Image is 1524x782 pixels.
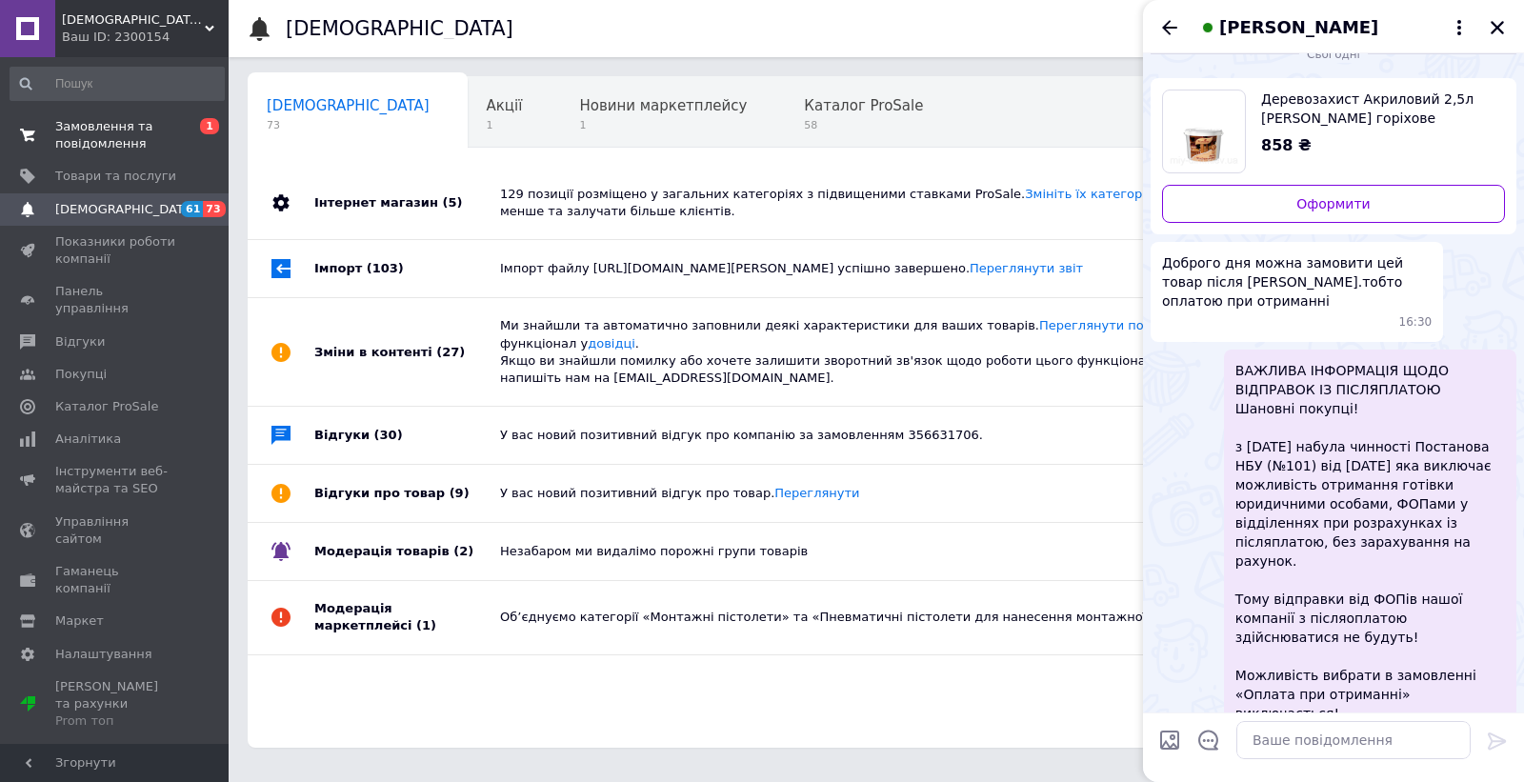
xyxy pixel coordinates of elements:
[436,345,465,359] span: (27)
[286,17,513,40] h1: [DEMOGRAPHIC_DATA]
[55,678,176,731] span: [PERSON_NAME] та рахунки
[442,195,462,210] span: (5)
[314,465,500,522] div: Відгуки про товар
[314,523,500,580] div: Модерація товарів
[1039,318,1173,332] a: Переглянути позиції
[200,118,219,134] span: 1
[267,97,430,114] span: [DEMOGRAPHIC_DATA]
[55,712,176,730] div: Prom топ
[1219,15,1378,40] span: [PERSON_NAME]
[500,543,1295,560] div: Незабаром ми видалімо порожні групи товарів
[55,513,176,548] span: Управління сайтом
[55,431,121,448] span: Аналітика
[500,260,1295,277] div: Імпорт файлу [URL][DOMAIN_NAME][PERSON_NAME] успішно завершено.
[487,118,523,132] span: 1
[579,97,747,114] span: Новини маркетплейсу
[55,118,176,152] span: Замовлення та повідомлення
[62,29,229,46] div: Ваш ID: 2300154
[1025,187,1156,201] a: Змініть їх категорію
[416,618,436,632] span: (1)
[579,118,747,132] span: 1
[55,563,176,597] span: Гаманець компанії
[500,609,1295,626] div: Об’єднуємо категорії «Монтажні пістолети» та «Пневматичні пістолети для нанесення монтажної піни»
[181,201,203,217] span: 61
[1162,185,1505,223] a: Оформити
[1163,90,1245,172] img: 2300014238_w700_h500_derevozahist-akrilovij-25l.jpg
[314,581,500,653] div: Модерація маркетплейсі
[55,463,176,497] span: Інструменти веб-майстра та SEO
[1261,90,1490,128] span: Деревозахист Акриловий 2,5л [PERSON_NAME] горіхове дерево
[1162,90,1505,173] a: Переглянути товар
[487,97,523,114] span: Акції
[55,366,107,383] span: Покупці
[267,118,430,132] span: 73
[1299,47,1368,63] span: Сьогодні
[450,486,470,500] span: (9)
[10,67,225,101] input: Пошук
[1196,15,1471,40] button: [PERSON_NAME]
[55,168,176,185] span: Товари та послуги
[588,336,635,351] a: довідці
[55,333,105,351] span: Відгуки
[1158,16,1181,39] button: Назад
[367,261,404,275] span: (103)
[804,97,923,114] span: Каталог ProSale
[1399,314,1433,331] span: 16:30 12.08.2025
[55,283,176,317] span: Панель управління
[55,201,196,218] span: [DEMOGRAPHIC_DATA]
[314,167,500,239] div: Інтернет магазин
[1196,728,1221,752] button: Відкрити шаблони відповідей
[1162,253,1432,311] span: Доброго дня можна замовити цей товар після [PERSON_NAME].тобто оплатою при отриманні
[970,261,1083,275] a: Переглянути звіт
[500,186,1295,220] div: 129 позиції розміщено у загальних категоріях з підвищеними ставками ProSale. , щоб платити менше ...
[453,544,473,558] span: (2)
[203,201,225,217] span: 73
[1486,16,1509,39] button: Закрити
[1151,44,1516,63] div: 12.08.2025
[1261,136,1312,154] span: 858 ₴
[55,612,104,630] span: Маркет
[314,298,500,406] div: Зміни в контенті
[55,646,152,663] span: Налаштування
[314,407,500,464] div: Відгуки
[500,485,1295,502] div: У вас новий позитивний відгук про товар.
[62,11,205,29] span: БудМаркет "МІЙ ДІМ"
[55,398,158,415] span: Каталог ProSale
[374,428,403,442] span: (30)
[500,427,1295,444] div: У вас новий позитивний відгук про компанію за замовленням 356631706.
[804,118,923,132] span: 58
[500,317,1295,387] div: Ми знайшли та автоматично заповнили деякі характеристики для ваших товарів. . Детальніше про функ...
[55,233,176,268] span: Показники роботи компанії
[774,486,859,500] a: Переглянути
[314,240,500,297] div: Імпорт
